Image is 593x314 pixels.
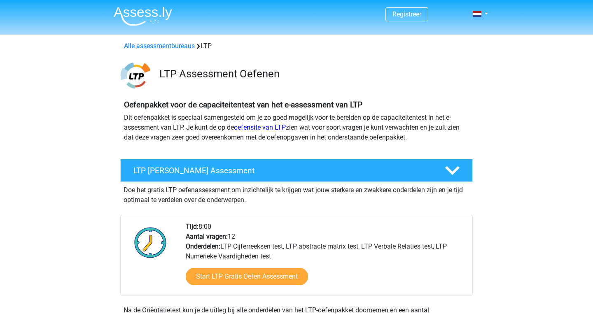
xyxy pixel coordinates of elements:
div: 8:00 12 LTP Cijferreeksen test, LTP abstracte matrix test, LTP Verbale Relaties test, LTP Numerie... [180,222,472,295]
b: Oefenpakket voor de capaciteitentest van het e-assessment van LTP [124,100,362,109]
img: Assessly [114,7,172,26]
div: Doe het gratis LTP oefenassessment om inzichtelijk te krijgen wat jouw sterkere en zwakkere onder... [120,182,473,205]
img: ltp.png [121,61,150,90]
a: Alle assessmentbureaus [124,42,195,50]
h3: LTP Assessment Oefenen [159,67,466,80]
b: Onderdelen: [186,242,220,250]
a: LTP [PERSON_NAME] Assessment [117,159,476,182]
img: Klok [130,222,171,263]
b: Tijd: [186,223,198,230]
a: Start LTP Gratis Oefen Assessment [186,268,308,285]
a: oefensite van LTP [234,123,286,131]
b: Aantal vragen: [186,233,228,240]
a: Registreer [392,10,421,18]
p: Dit oefenpakket is speciaal samengesteld om je zo goed mogelijk voor te bereiden op de capaciteit... [124,113,469,142]
h4: LTP [PERSON_NAME] Assessment [133,166,432,175]
div: LTP [121,41,472,51]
